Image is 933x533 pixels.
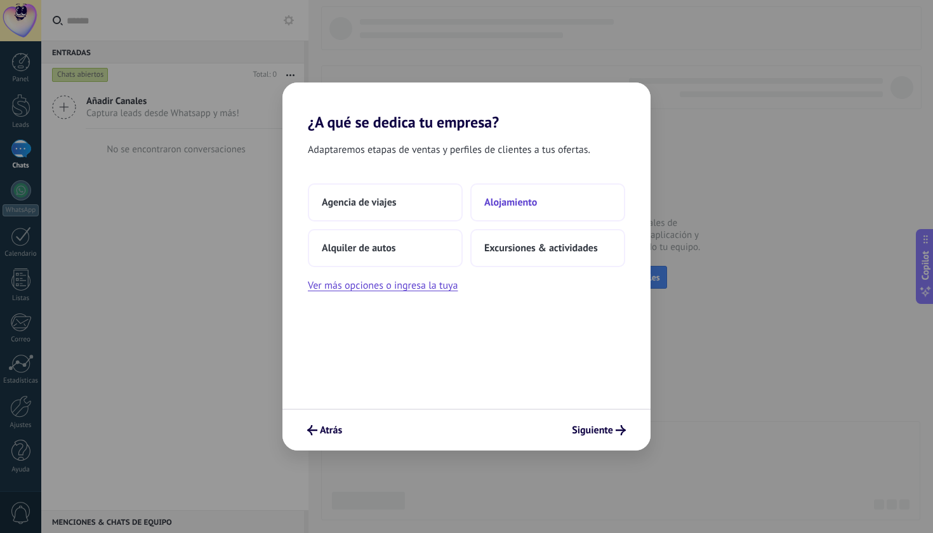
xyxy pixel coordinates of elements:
[308,183,463,221] button: Agencia de viajes
[322,196,397,209] span: Agencia de viajes
[484,242,598,254] span: Excursiones & actividades
[301,419,348,441] button: Atrás
[308,229,463,267] button: Alquiler de autos
[308,141,590,158] span: Adaptaremos etapas de ventas y perfiles de clientes a tus ofertas.
[308,277,458,294] button: Ver más opciones o ingresa la tuya
[484,196,537,209] span: Alojamiento
[470,183,625,221] button: Alojamiento
[282,82,651,131] h2: ¿A qué se dedica tu empresa?
[320,426,342,435] span: Atrás
[470,229,625,267] button: Excursiones & actividades
[322,242,396,254] span: Alquiler de autos
[572,426,613,435] span: Siguiente
[566,419,632,441] button: Siguiente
